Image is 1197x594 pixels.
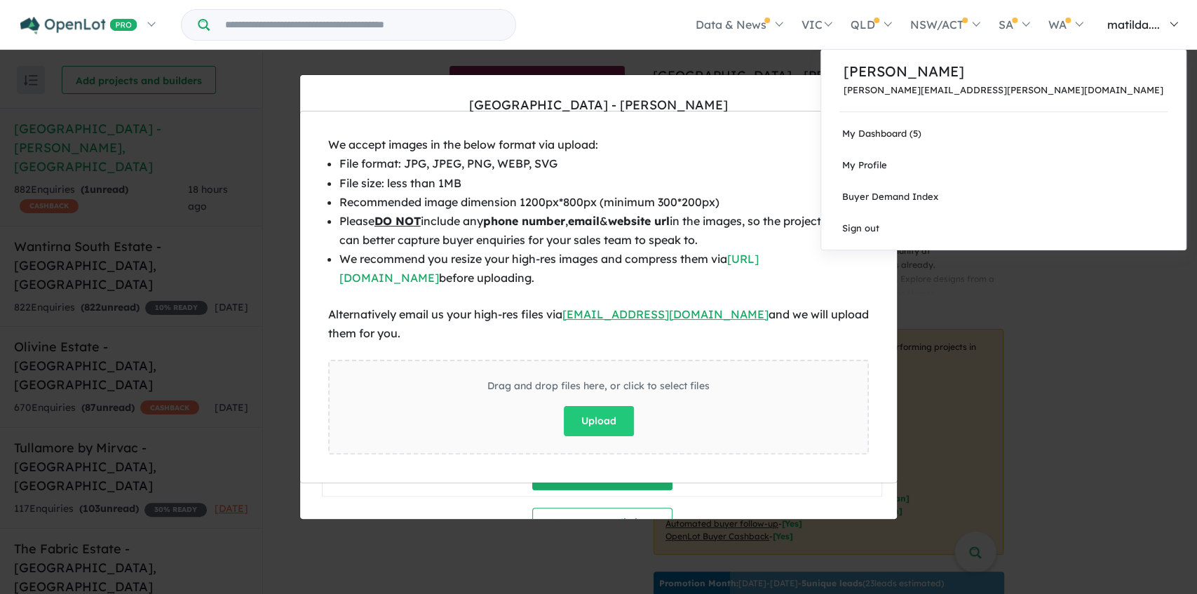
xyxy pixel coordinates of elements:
span: matilda.... [1107,18,1160,32]
button: Upload [564,406,634,436]
div: Alternatively email us your high-res files via and we will upload them for you. [328,305,870,343]
li: File format: JPG, JPEG, PNG, WEBP, SVG [339,154,870,173]
li: Recommended image dimension 1200px*800px (minimum 300*200px) [339,193,870,212]
div: We accept images in the below format via upload: [328,135,870,154]
li: Please include any , & in the images, so the project page can better capture buyer enquiries for ... [339,212,870,250]
img: Openlot PRO Logo White [20,17,137,34]
input: Try estate name, suburb, builder or developer [212,10,513,40]
div: Drag and drop files here, or click to select files [487,378,710,395]
a: [EMAIL_ADDRESS][DOMAIN_NAME] [562,307,769,321]
a: Sign out [821,212,1186,244]
p: [PERSON_NAME] [844,61,1163,82]
li: We recommend you resize your high-res images and compress them via before uploading. [339,250,870,288]
b: email [568,214,600,228]
b: website url [608,214,670,228]
b: phone number [483,214,565,228]
u: DO NOT [374,214,421,228]
p: [PERSON_NAME][EMAIL_ADDRESS][PERSON_NAME][DOMAIN_NAME] [844,85,1163,95]
span: My Profile [842,159,887,170]
a: My Dashboard (5) [821,118,1186,149]
a: Buyer Demand Index [821,181,1186,212]
li: File size: less than 1MB [339,174,870,193]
